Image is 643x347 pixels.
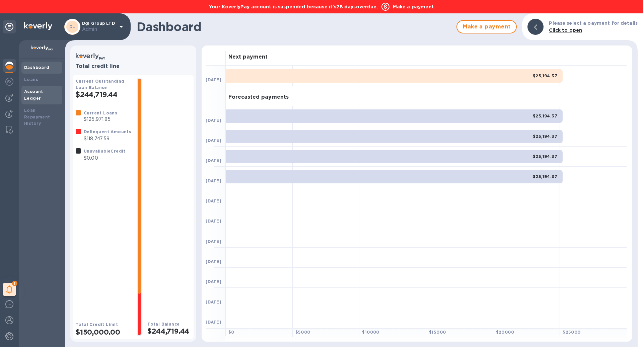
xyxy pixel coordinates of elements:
p: $118,747.59 [84,135,131,142]
b: $ 20000 [496,330,514,335]
h2: $244,719.44 [76,90,131,99]
b: [DATE] [206,77,221,82]
b: Loans [24,77,38,82]
h3: Total credit line [76,63,191,70]
b: [DATE] [206,138,221,143]
b: [DATE] [206,118,221,123]
h3: Forecasted payments [228,94,289,100]
b: Delinquent Amounts [84,129,131,134]
b: [DATE] [206,320,221,325]
b: Make a payment [393,4,434,9]
img: Logo [24,22,52,30]
h2: $244,719.44 [147,327,191,335]
b: [DATE] [206,178,221,183]
b: Total Balance [147,322,180,327]
b: [DATE] [206,299,221,305]
b: $25,194.37 [533,73,557,78]
b: [DATE] [206,239,221,244]
span: 1 [12,281,17,286]
b: Total Credit Limit [76,322,118,327]
b: Current Outstanding Loan Balance [76,79,125,90]
h3: Next payment [228,54,268,60]
button: Make a payment [456,20,517,33]
b: $25,194.37 [533,113,557,118]
p: Dgl Group LTD [82,21,116,33]
b: Your KoverlyPay account is suspended because it’s 28 days overdue. [209,4,378,9]
p: $125,971.85 [84,116,117,123]
b: $25,194.37 [533,174,557,179]
b: [DATE] [206,158,221,163]
h1: Dashboard [137,20,453,34]
b: $ 5000 [295,330,310,335]
b: Loan Repayment History [24,108,50,126]
b: $25,194.37 [533,154,557,159]
b: Unavailable Credit [84,149,126,154]
b: $ 15000 [429,330,446,335]
b: DL [69,24,75,29]
b: Click to open [549,27,582,33]
div: Unpin categories [3,20,16,33]
b: Current Loans [84,110,117,115]
b: $ 0 [228,330,234,335]
b: Account Ledger [24,89,43,101]
span: Make a payment [462,23,511,31]
h2: $150,000.00 [76,328,131,336]
b: [DATE] [206,259,221,264]
b: $ 10000 [362,330,379,335]
img: Foreign exchange [5,78,13,86]
b: $ 25000 [563,330,580,335]
b: Please select a payment for details [549,20,638,26]
b: $25,194.37 [533,134,557,139]
p: Admin [82,26,116,33]
p: $0.00 [84,155,126,162]
b: [DATE] [206,198,221,203]
b: Dashboard [24,65,50,70]
b: [DATE] [206,219,221,224]
b: [DATE] [206,279,221,284]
